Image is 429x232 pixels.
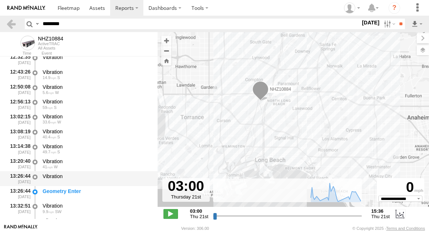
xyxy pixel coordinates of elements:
div: All Assets [38,46,63,50]
div: 13:26:44 [DATE] [6,187,31,200]
div: Time [6,52,31,55]
span: Heading: 247 [55,209,62,214]
span: Heading: 182 [54,105,57,110]
div: Vibration [43,84,151,90]
div: Vibration [43,217,151,224]
span: Heading: 250 [54,165,58,169]
div: Vibration [43,98,151,105]
label: Search Filter Options [381,19,397,29]
label: Play/Stop [163,209,178,219]
div: 13:26:44 [DATE] [6,172,31,185]
div: 13:02:15 [DATE] [6,113,31,126]
label: [DATE] [360,19,381,27]
div: Zulema McIntosch [341,3,363,13]
div: © Copyright 2025 - [352,226,425,231]
i: ? [389,2,400,14]
strong: 15:36 [371,208,390,214]
button: Zoom out [161,46,171,56]
span: Heading: 275 [55,90,59,95]
span: 40.4 [43,135,56,139]
div: Vibration [43,158,151,165]
button: Zoom in [161,36,171,46]
span: 59 [43,105,53,110]
span: Thu 21st Aug 2025 [371,214,390,219]
div: 13:38:55 [DATE] [6,217,31,230]
div: 13:08:19 [DATE] [6,127,31,141]
div: 13:32:51 [DATE] [6,202,31,215]
span: 33.6 [43,120,56,124]
div: 12:50:08 [DATE] [6,83,31,96]
label: Search Query [34,19,40,29]
span: 41 [43,165,53,169]
img: rand-logo.svg [7,5,45,11]
span: 49.7 [43,150,56,154]
span: Heading: 198 [57,135,60,139]
div: 13:20:40 [DATE] [6,157,31,170]
button: Zoom Home [161,56,171,66]
div: 12:43:26 [DATE] [6,68,31,81]
span: 9.9 [43,209,54,214]
span: Heading: 180 [57,75,60,80]
a: Back to previous Page [6,19,16,29]
span: Heading: 181 [57,150,60,154]
span: Heading: 270 [57,120,61,124]
div: 13:14:38 [DATE] [6,142,31,156]
div: Vibration [43,202,151,209]
div: Vibration [43,54,151,60]
div: 12:32:35 [DATE] [6,53,31,66]
span: 5.6 [43,90,54,95]
div: 12:56:13 [DATE] [6,98,31,111]
span: 14.9 [43,75,56,80]
div: ActiveTRAC [38,42,63,46]
a: Terms and Conditions [386,226,425,231]
div: 0 [378,179,423,196]
span: NHZ10884 [270,87,291,92]
div: Vibration [43,173,151,180]
div: Vibration [43,113,151,120]
span: Thu 21st Aug 2025 [190,214,208,219]
label: Export results as... [411,19,423,29]
div: Version: 306.00 [181,226,209,231]
div: Event [42,52,158,55]
a: Visit our Website [4,225,38,232]
div: NHZ10884 - View Asset History [38,36,63,42]
strong: 03:00 [190,208,208,214]
div: Vibration [43,128,151,135]
div: Geometry Enter [43,188,151,194]
div: Vibration [43,143,151,150]
div: Vibration [43,69,151,75]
